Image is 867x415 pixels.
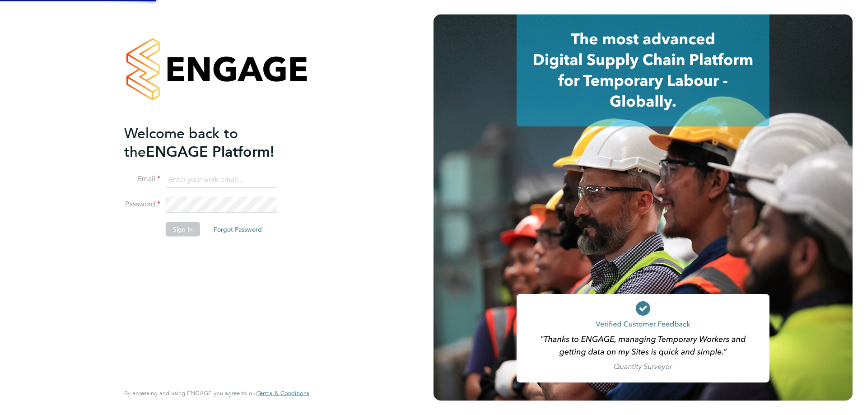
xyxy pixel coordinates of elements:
span: By accessing and using ENGAGE you agree to our [124,389,309,397]
a: Terms & Conditions [257,390,309,397]
input: Enter your work email... [166,172,277,188]
span: Welcome back to the [124,124,238,160]
span: Terms & Conditions [257,389,309,397]
label: Password [124,200,160,209]
button: Sign In [166,222,200,237]
button: Forgot Password [206,222,269,237]
h2: ENGAGE Platform! [124,124,300,161]
label: Email [124,174,160,184]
